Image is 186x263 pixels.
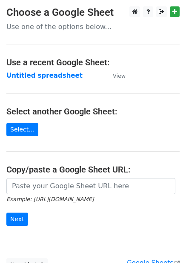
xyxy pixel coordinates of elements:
h3: Choose a Google Sheet [6,6,180,19]
input: Paste your Google Sheet URL here [6,178,175,194]
h4: Use a recent Google Sheet: [6,57,180,67]
a: Select... [6,123,38,136]
small: Example: [URL][DOMAIN_NAME] [6,196,94,202]
h4: Select another Google Sheet: [6,106,180,117]
a: Untitled spreadsheet [6,72,83,79]
input: Next [6,213,28,226]
a: View [104,72,126,79]
h4: Copy/paste a Google Sheet URL: [6,164,180,175]
p: Use one of the options below... [6,22,180,31]
small: View [113,73,126,79]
